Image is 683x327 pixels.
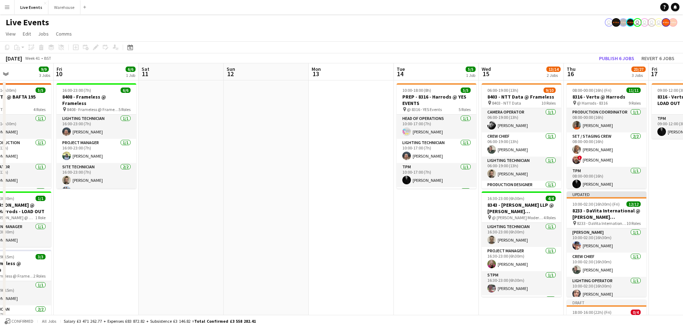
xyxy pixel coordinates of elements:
[567,277,646,301] app-card-role: Lighting Operator1/110:00-02:30 (16h30m)[PERSON_NAME]
[482,181,561,205] app-card-role: Production Designer1/106:00-19:00 (13h)
[56,31,72,37] span: Comms
[629,100,641,106] span: 9 Roles
[482,157,561,181] app-card-role: Lighting Technician1/106:00-19:00 (13h)[PERSON_NAME]
[544,88,556,93] span: 9/10
[141,70,149,78] span: 11
[57,83,136,189] app-job-card: 16:00-23:00 (7h)6/68408 - Frameless @ Frameless 8408 - Frameless @ Frameless5 RolesLighting Techn...
[44,56,51,61] div: BST
[194,318,256,324] span: Total Confirmed £3 558 282.41
[487,88,518,93] span: 06:00-19:00 (13h)
[62,88,91,93] span: 16:00-23:00 (7h)
[567,94,646,100] h3: 8316 - Vertu @ Harrods
[466,67,476,72] span: 5/5
[226,70,235,78] span: 12
[546,196,556,201] span: 4/4
[566,70,576,78] span: 16
[57,163,136,197] app-card-role: Site Technician2/216:00-23:00 (7h)[PERSON_NAME][PERSON_NAME]
[57,115,136,139] app-card-role: Lighting Technician1/116:00-23:00 (7h)[PERSON_NAME]
[407,107,442,112] span: @ 8316 - YES Events
[48,0,80,14] button: Warehouse
[619,18,628,27] app-user-avatar: Production Managers
[567,191,646,297] div: Updated10:00-02:30 (16h30m) (Fri)12/128233 - DaVita International @ [PERSON_NAME][GEOGRAPHIC_DATA...
[118,107,131,112] span: 5 Roles
[397,66,405,72] span: Tue
[67,107,118,112] span: 8408 - Frameless @ Frameless
[39,73,50,78] div: 3 Jobs
[612,18,620,27] app-user-avatar: Production Managers
[397,83,476,189] app-job-card: 10:00-18:00 (8h)5/5PREP - 8316 - Harrods @ YES EVENTS @ 8316 - YES Events5 RolesHead of Operation...
[482,247,561,271] app-card-role: Project Manager1/116:30-23:00 (6h30m)[PERSON_NAME]
[121,88,131,93] span: 6/6
[567,167,646,191] app-card-role: TPM1/108:00-00:00 (16h)[PERSON_NAME]
[6,55,22,62] div: [DATE]
[669,18,677,27] app-user-avatar: Alex Gill
[647,18,656,27] app-user-avatar: Technical Department
[36,254,46,259] span: 3/3
[482,271,561,295] app-card-role: STPM1/116:30-23:00 (6h30m)[PERSON_NAME]
[126,67,136,72] span: 6/6
[142,66,149,72] span: Sat
[482,202,561,215] h3: 8343 - [PERSON_NAME] LLP @ [PERSON_NAME][GEOGRAPHIC_DATA]
[482,83,561,189] app-job-card: 06:00-19:00 (13h)9/108403 - NTT Data @ Frameless 8403 - NTT Data10 RolesCamera Operator1/106:00-1...
[626,18,635,27] app-user-avatar: Production Managers
[541,100,556,106] span: 10 Roles
[572,88,611,93] span: 08:00-00:00 (16h) (Fri)
[4,317,35,325] button: Confirmed
[397,187,476,211] app-card-role: Video Technician1/1
[546,67,561,72] span: 13/14
[482,295,561,320] app-card-role: Sound Op (Crew Chief)1/1
[577,221,626,226] span: 8233 - DaVita International @ [PERSON_NAME][GEOGRAPHIC_DATA]
[482,108,561,132] app-card-role: Camera Operator1/106:00-19:00 (13h)[PERSON_NAME]
[640,18,649,27] app-user-avatar: Technical Department
[544,215,556,220] span: 4 Roles
[567,66,576,72] span: Thu
[487,196,524,201] span: 16:30-23:00 (6h30m)
[626,88,641,93] span: 11/11
[567,228,646,253] app-card-role: [PERSON_NAME]1/110:00-02:30 (16h30m)[PERSON_NAME]
[36,196,46,201] span: 1/1
[492,215,544,220] span: @ [PERSON_NAME] Modern - 8343
[23,31,31,37] span: Edit
[578,155,582,160] span: !
[572,201,620,207] span: 10:00-02:30 (16h30m) (Fri)
[6,17,49,28] h1: Live Events
[481,70,491,78] span: 15
[567,108,646,132] app-card-role: Production Coordinator1/108:00-00:00 (16h)[PERSON_NAME]
[482,191,561,297] app-job-card: 16:30-23:00 (6h30m)4/48343 - [PERSON_NAME] LLP @ [PERSON_NAME][GEOGRAPHIC_DATA] @ [PERSON_NAME] M...
[36,88,46,93] span: 5/5
[64,318,256,324] div: Salary £3 471 262.77 + Expenses £83 872.82 + Subsistence £3 146.82 =
[596,54,637,63] button: Publish 6 jobs
[41,318,58,324] span: All jobs
[227,66,235,72] span: Sun
[652,66,657,72] span: Fri
[23,56,41,61] span: Week 41
[567,300,646,305] div: Draft
[57,94,136,106] h3: 8408 - Frameless @ Frameless
[396,70,405,78] span: 14
[567,253,646,277] app-card-role: Crew Chief1/110:00-02:30 (16h30m)[PERSON_NAME]
[397,115,476,139] app-card-role: Head of Operations1/110:00-17:00 (7h)[PERSON_NAME]
[662,18,670,27] app-user-avatar: Alex Gill
[311,70,321,78] span: 13
[482,132,561,157] app-card-role: Crew Chief1/106:00-19:00 (13h)[PERSON_NAME]
[567,83,646,189] div: 08:00-00:00 (16h) (Fri)11/118316 - Vertu @ Harrods @ Harrods - 83169 RolesProduction Coordinator1...
[461,88,471,93] span: 5/5
[567,191,646,197] div: Updated
[547,73,560,78] div: 2 Jobs
[482,94,561,100] h3: 8403 - NTT Data @ Frameless
[631,67,646,72] span: 23/27
[626,221,641,226] span: 10 Roles
[6,31,16,37] span: View
[15,0,48,14] button: Live Events
[33,107,46,112] span: 4 Roles
[655,18,663,27] app-user-avatar: Technical Department
[459,107,471,112] span: 5 Roles
[639,54,677,63] button: Revert 6 jobs
[312,66,321,72] span: Mon
[626,201,641,207] span: 12/12
[57,66,62,72] span: Fri
[482,223,561,247] app-card-role: Lighting Technician1/116:30-23:00 (6h30m)[PERSON_NAME]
